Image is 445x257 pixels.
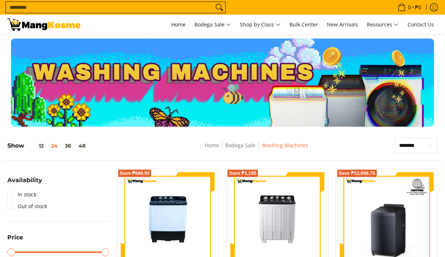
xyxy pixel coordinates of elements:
[289,21,318,28] span: Bulk Center
[7,18,81,31] img: Washing Machines l Mang Kosme: Home Appliances Warehouse Sale Partner | Page 2
[339,171,375,175] span: Save ₱13,898.75
[323,15,362,35] a: New Arrivals
[205,142,219,149] a: Home
[152,141,361,158] nav: Breadcrumbs
[88,15,438,35] nav: Main Menu
[7,177,42,189] summary: Open
[407,5,412,10] span: 0
[414,5,422,10] span: ₱0
[47,143,61,149] button: 24
[408,21,434,28] span: Contact Us
[168,15,189,35] a: Home
[7,189,36,200] a: In stock
[7,200,47,212] a: Out of stock
[61,143,75,149] button: 36
[404,15,438,35] a: Contact Us
[229,171,256,175] span: Save ₱1,195
[120,171,150,175] span: Save ₱699.50
[75,143,89,149] button: 48
[7,235,23,246] summary: Open
[395,3,423,11] span: •
[327,21,358,28] span: New Arrivals
[191,15,235,35] a: Bodega Sale
[171,21,186,28] span: Home
[286,15,322,35] a: Bulk Center
[7,142,89,149] h5: Show
[194,20,231,29] span: Bodega Sale
[214,2,225,13] button: Search
[262,142,308,149] a: Washing Machines
[7,235,23,240] span: Price
[225,142,255,149] a: Bodega Sale
[240,20,281,29] span: Shop by Class
[7,177,42,183] span: Availability
[367,20,399,29] span: Resources
[236,15,284,35] a: Shop by Class
[24,143,47,149] button: 12
[363,15,402,35] a: Resources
